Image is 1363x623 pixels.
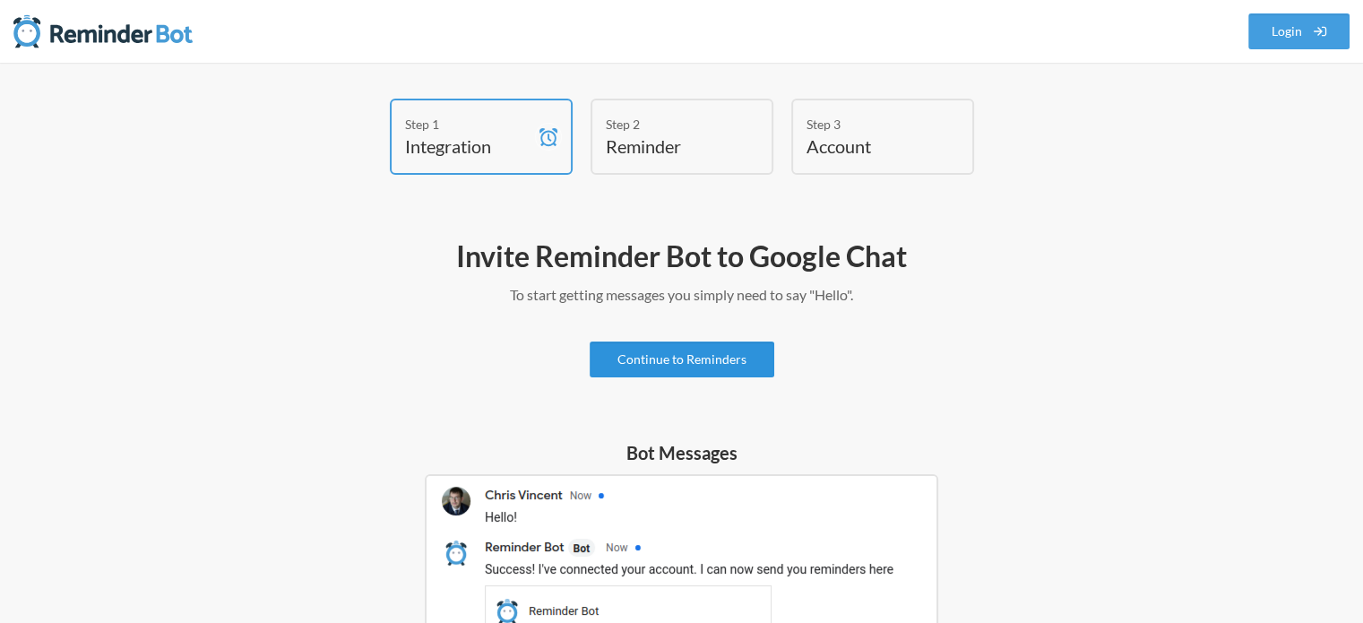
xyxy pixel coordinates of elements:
img: Reminder Bot [13,13,193,49]
h2: Invite Reminder Bot to Google Chat [162,238,1202,275]
div: Step 2 [606,115,731,134]
div: Step 1 [405,115,531,134]
div: Step 3 [807,115,932,134]
a: Continue to Reminders [590,342,774,377]
h4: Integration [405,134,531,159]
a: Login [1248,13,1350,49]
h4: Reminder [606,134,731,159]
h4: Account [807,134,932,159]
p: To start getting messages you simply need to say "Hello". [162,284,1202,306]
h5: Bot Messages [425,440,938,465]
